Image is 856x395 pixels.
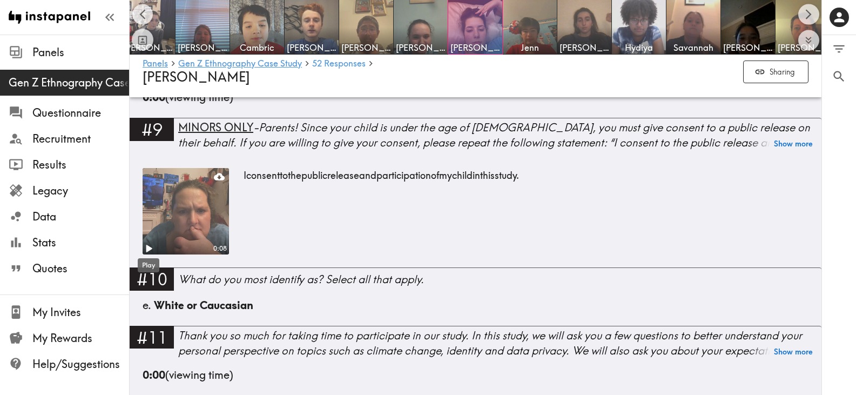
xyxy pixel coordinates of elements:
div: 0:08 [210,244,229,253]
span: the [288,157,301,185]
button: Filter Responses [822,35,856,63]
a: Panels [143,59,168,69]
button: Sharing [743,61,808,84]
span: Hydiya [614,42,664,53]
span: child [452,157,473,185]
div: - Parents! Since your child is under the age of [DEMOGRAPHIC_DATA], you must give consent to a pu... [178,120,821,150]
span: My Invites [32,305,129,320]
button: Scroll right [798,4,819,25]
button: Expand to show all items [798,30,819,51]
figure: Play0:08 [143,168,229,255]
span: Panels [32,45,129,60]
span: to [280,157,288,185]
button: Show more [774,344,813,359]
a: Gen Z Ethnography Case Study [178,59,302,69]
div: Thank you so much for taking time to participate in our study. In this study, we will ask you a f... [178,328,821,358]
span: study. [495,157,519,185]
div: #11 [130,326,174,349]
span: Gen Z Ethnography Case Study [9,75,129,90]
span: of [431,157,439,185]
span: consent [246,157,280,185]
span: Cambric [232,42,282,53]
span: Results [32,157,129,172]
button: Scroll left [132,4,153,25]
span: Data [32,209,129,224]
span: participation [376,157,431,185]
span: and [359,157,376,185]
button: Show more [774,137,813,152]
span: [PERSON_NAME] [560,42,609,53]
span: Stats [32,235,129,250]
span: Savannah [669,42,718,53]
span: Jenn [505,42,555,53]
span: in [473,157,480,185]
a: #9MINORS ONLY-Parents! Since your child is under the age of [DEMOGRAPHIC_DATA], you must give con... [130,118,821,159]
span: [PERSON_NAME] [341,42,391,53]
span: my [439,157,452,185]
button: Toggle between responses and questions [132,29,153,51]
span: [PERSON_NAME] [287,42,336,53]
span: Questionnaire [32,105,129,120]
span: [PERSON_NAME] [778,42,827,53]
div: What do you most identify as? Select all that apply. [178,272,821,287]
button: Search [822,63,856,90]
span: [PERSON_NAME] [450,42,500,53]
span: Quotes [32,261,129,276]
span: Legacy [32,183,129,198]
div: Play [138,258,159,272]
button: Play [141,242,156,256]
a: 52 Responses [312,59,366,69]
span: release [327,157,359,185]
span: MINORS ONLY [178,120,253,134]
div: (viewing time) [143,90,808,118]
span: 52 Responses [312,59,366,68]
div: e. [143,298,808,313]
a: #10What do you most identify as? Select all that apply. [130,267,821,297]
span: public [301,157,327,185]
span: Help/Suggestions [32,357,129,372]
span: I [244,157,246,185]
span: White or Caucasian [154,298,253,312]
span: this [480,157,495,185]
span: Filter Responses [832,42,846,56]
span: Search [832,69,846,84]
div: #9 [130,118,174,140]
div: #10 [130,267,174,290]
span: Recruitment [32,131,129,146]
span: [PERSON_NAME] [143,69,250,85]
span: My Rewards [32,331,129,346]
span: [PERSON_NAME] [178,42,227,53]
span: [PERSON_NAME] [396,42,446,53]
b: 0:00 [143,368,165,381]
a: #11Thank you so much for taking time to participate in our study. In this study, we will ask you ... [130,326,821,367]
span: [PERSON_NAME] [723,42,773,53]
